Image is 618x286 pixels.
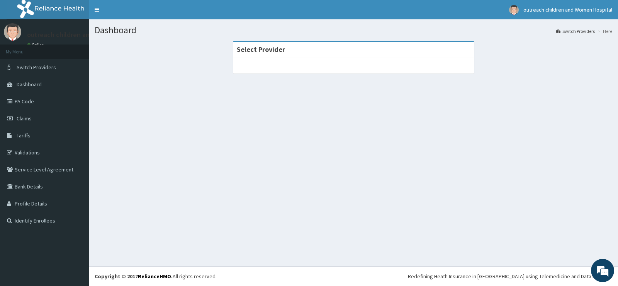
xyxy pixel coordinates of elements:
[509,5,519,15] img: User Image
[95,273,173,280] strong: Copyright © 2017 .
[17,115,32,122] span: Claims
[596,28,612,34] li: Here
[17,81,42,88] span: Dashboard
[138,273,171,280] a: RelianceHMO
[556,28,595,34] a: Switch Providers
[95,25,612,35] h1: Dashboard
[17,64,56,71] span: Switch Providers
[523,6,612,13] span: outreach children and Women Hospital
[17,132,31,139] span: Tariffs
[27,31,144,38] p: outreach children and Women Hospital
[4,23,21,41] img: User Image
[237,45,285,54] strong: Select Provider
[27,42,46,48] a: Online
[89,266,618,286] footer: All rights reserved.
[408,272,612,280] div: Redefining Heath Insurance in [GEOGRAPHIC_DATA] using Telemedicine and Data Science!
